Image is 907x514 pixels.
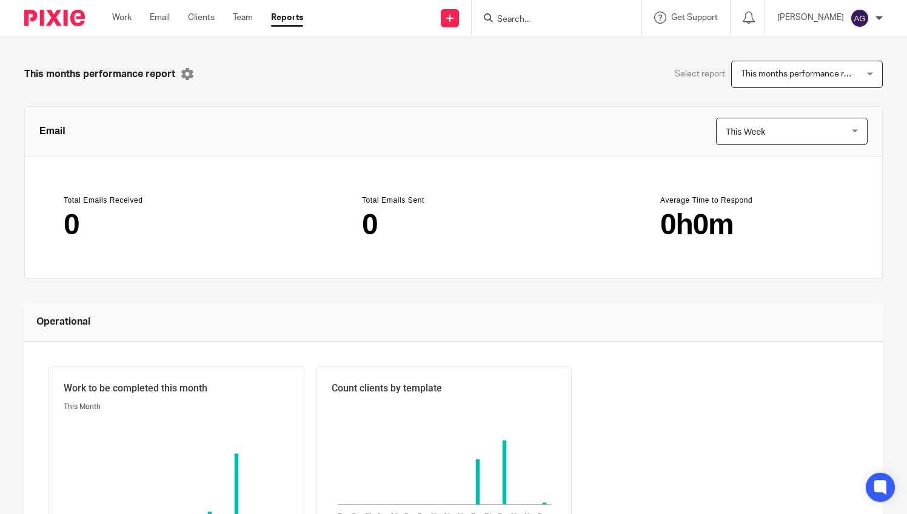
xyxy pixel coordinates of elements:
[362,195,545,205] header: Total Emails Sent
[542,502,546,504] path: Payroll:6,
[36,315,90,329] span: Operational
[233,12,253,24] a: Team
[64,195,247,205] header: Total Emails Received
[362,210,545,239] main: 0
[395,504,400,504] path: Management ...:1,
[112,12,132,24] a: Work
[496,15,605,25] input: Search
[502,440,506,504] path: Fms - vat -...:199,
[24,10,85,26] img: Pixie
[64,381,207,395] span: Work to be completed this month
[777,12,844,24] p: [PERSON_NAME]
[741,70,865,78] span: This months performance report
[726,127,765,137] span: This Week
[271,12,303,24] a: Reports
[39,124,65,138] span: Email
[850,8,869,28] img: svg%3E
[24,67,175,81] span: This months performance report
[150,12,170,24] a: Email
[660,195,843,205] header: Average Time to Respond
[475,459,480,504] path: Fms - annua...:140,
[332,381,442,395] span: Count clients by template
[64,402,101,411] span: This Month
[64,210,247,239] main: 0
[188,12,215,24] a: Clients
[675,68,725,80] span: Select report
[342,440,546,504] g: ,Column series with 16 data points
[671,13,718,22] span: Get Support
[660,210,843,239] main: 0h0m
